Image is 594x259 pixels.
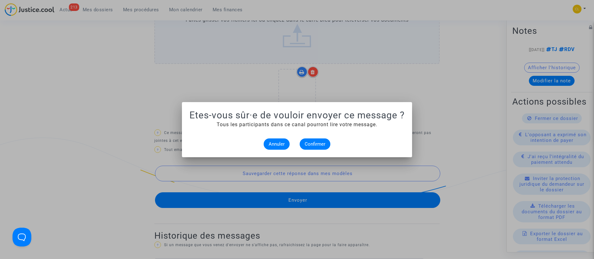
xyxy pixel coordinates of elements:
h1: Etes-vous sûr·e de vouloir envoyer ce message ? [189,110,405,121]
span: Confirmer [305,141,325,147]
button: Annuler [264,138,290,150]
iframe: Help Scout Beacon - Open [13,228,31,246]
button: Confirmer [300,138,330,150]
span: Tous les participants dans ce canal pourront lire votre message. [217,122,377,127]
span: Annuler [269,141,285,147]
